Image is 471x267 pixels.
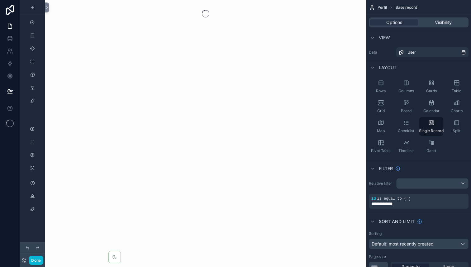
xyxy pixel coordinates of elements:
label: Data [369,50,394,55]
a: User [396,47,469,57]
span: Checklist [398,128,414,133]
button: Default: most recently created [369,239,469,249]
button: Timeline [394,137,418,156]
span: Sort And Limit [379,218,415,225]
span: User [407,50,416,55]
button: Split [445,117,469,136]
button: Done [29,256,43,265]
button: Columns [394,77,418,96]
span: Perfil [378,5,387,10]
span: Split [453,128,460,133]
label: Sorting [369,231,382,236]
span: Rows [376,88,386,93]
button: Rows [369,77,393,96]
span: Timeline [398,148,414,153]
span: Base record [396,5,417,10]
span: is equal to (=) [377,197,411,201]
span: Map [377,128,385,133]
button: Pivot Table [369,137,393,156]
span: Board [401,108,412,113]
button: Grid [369,97,393,116]
span: Default: most recently created [372,241,434,246]
button: Charts [445,97,469,116]
button: Cards [419,77,443,96]
span: Columns [398,88,414,93]
span: Gantt [426,148,436,153]
span: Calendar [423,108,440,113]
span: Filter [379,165,393,172]
span: Visibility [435,19,452,26]
button: Table [445,77,469,96]
button: Gantt [419,137,443,156]
span: Options [386,19,402,26]
span: Table [452,88,461,93]
button: Board [394,97,418,116]
span: Single Record [419,128,444,133]
button: Map [369,117,393,136]
span: Charts [451,108,463,113]
label: Page size [369,254,386,259]
span: Layout [379,64,397,71]
span: Cards [426,88,437,93]
label: Relative filter [369,181,394,186]
span: Grid [377,108,385,113]
span: Pivot Table [371,148,391,153]
button: Single Record [419,117,443,136]
button: Calendar [419,97,443,116]
span: id [371,197,376,201]
button: Checklist [394,117,418,136]
span: View [379,35,390,41]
